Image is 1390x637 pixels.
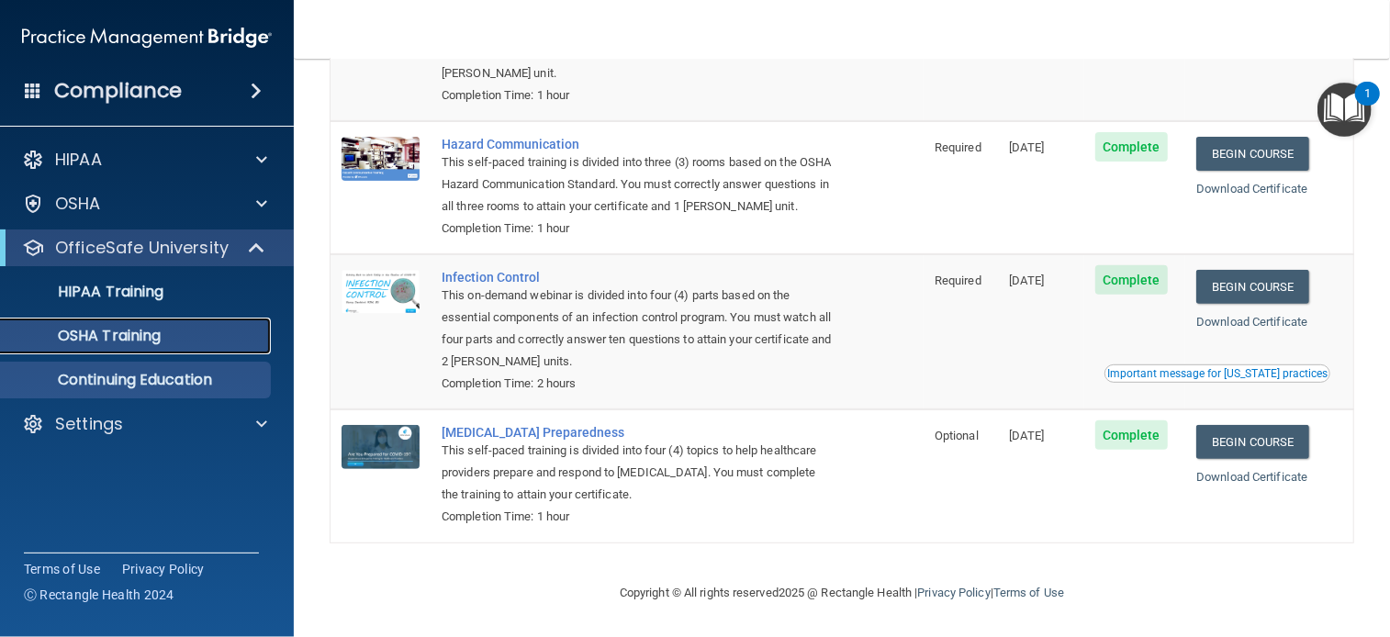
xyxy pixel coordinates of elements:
[1009,429,1044,442] span: [DATE]
[442,137,832,151] a: Hazard Communication
[55,413,123,435] p: Settings
[1104,364,1330,383] button: Read this if you are a dental practitioner in the state of CA
[1196,315,1307,329] a: Download Certificate
[1095,420,1168,450] span: Complete
[442,84,832,106] div: Completion Time: 1 hour
[1095,132,1168,162] span: Complete
[935,274,981,287] span: Required
[1196,270,1308,304] a: Begin Course
[1009,140,1044,154] span: [DATE]
[24,586,174,604] span: Ⓒ Rectangle Health 2024
[442,218,832,240] div: Completion Time: 1 hour
[442,373,832,395] div: Completion Time: 2 hours
[12,283,163,301] p: HIPAA Training
[442,270,832,285] a: Infection Control
[442,440,832,506] div: This self-paced training is divided into four (4) topics to help healthcare providers prepare and...
[22,413,267,435] a: Settings
[55,193,101,215] p: OSHA
[1196,425,1308,459] a: Begin Course
[1196,137,1308,171] a: Begin Course
[12,327,161,345] p: OSHA Training
[1107,368,1328,379] div: Important message for [US_STATE] practices
[993,586,1064,599] a: Terms of Use
[22,193,267,215] a: OSHA
[122,560,205,578] a: Privacy Policy
[935,140,981,154] span: Required
[55,149,102,171] p: HIPAA
[22,149,267,171] a: HIPAA
[22,19,272,56] img: PMB logo
[55,237,229,259] p: OfficeSafe University
[935,429,979,442] span: Optional
[1095,265,1168,295] span: Complete
[442,425,832,440] a: [MEDICAL_DATA] Preparedness
[1009,274,1044,287] span: [DATE]
[1196,182,1307,196] a: Download Certificate
[442,506,832,528] div: Completion Time: 1 hour
[1317,83,1372,137] button: Open Resource Center, 1 new notification
[917,586,990,599] a: Privacy Policy
[507,564,1177,622] div: Copyright © All rights reserved 2025 @ Rectangle Health | |
[442,285,832,373] div: This on-demand webinar is divided into four (4) parts based on the essential components of an inf...
[12,371,263,389] p: Continuing Education
[1364,94,1371,117] div: 1
[1196,470,1307,484] a: Download Certificate
[1069,508,1368,580] iframe: Drift Widget Chat Controller
[24,560,100,578] a: Terms of Use
[442,151,832,218] div: This self-paced training is divided into three (3) rooms based on the OSHA Hazard Communication S...
[22,237,266,259] a: OfficeSafe University
[54,78,182,104] h4: Compliance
